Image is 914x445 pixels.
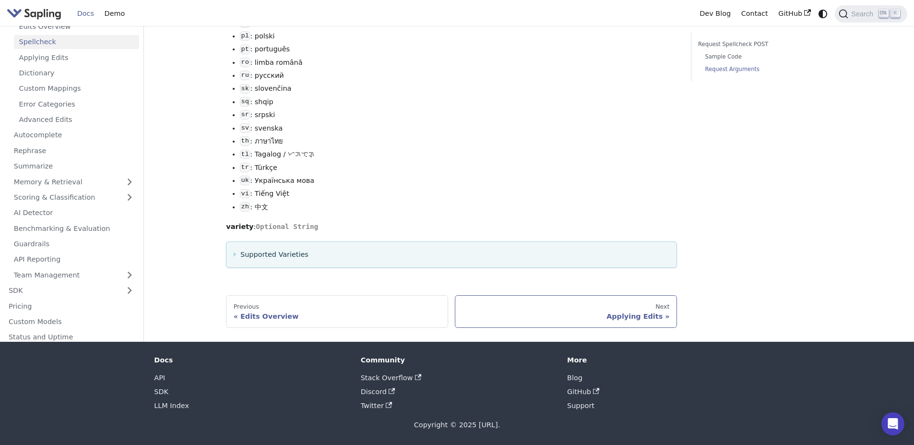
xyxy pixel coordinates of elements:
[9,268,139,282] a: Team Management
[226,223,253,230] strong: variety
[694,6,736,21] a: Dev Blog
[14,20,139,34] a: Edits Overview
[361,374,421,382] a: Stack Overflow
[226,295,677,328] nav: Docs pages
[240,188,677,200] li: : Tiếng Việt
[234,249,670,261] summary: Supported Varieties
[240,150,250,159] code: tl
[240,136,250,146] code: th
[240,202,677,213] li: : 中文
[240,163,250,172] code: tr
[154,356,347,364] div: Docs
[567,374,582,382] a: Blog
[240,57,677,69] li: : limba română
[240,58,250,67] code: ro
[154,402,189,409] a: LLM Index
[14,35,139,49] a: Spellcheck
[240,45,250,54] code: pt
[455,295,677,328] a: NextApplying Edits
[226,221,677,233] p: :
[9,159,139,173] a: Summarize
[240,189,250,199] code: vi
[773,6,816,21] a: GitHub
[9,253,139,266] a: API Reporting
[240,44,677,55] li: : português
[7,7,61,21] img: Sapling.ai
[816,7,830,21] button: Switch between dark and light mode (currently system mode)
[9,128,139,142] a: Autocomplete
[72,6,99,21] a: Docs
[240,176,250,185] code: uk
[14,113,139,127] a: Advanced Edits
[3,315,139,329] a: Custom Models
[240,202,250,212] code: zh
[705,65,825,74] a: Request Arguments
[567,356,760,364] div: More
[240,123,250,133] code: sv
[14,97,139,111] a: Error Categories
[14,66,139,80] a: Dictionary
[14,82,139,96] a: Custom Mappings
[240,31,677,42] li: : polski
[240,71,250,80] code: ru
[240,149,677,160] li: : Tagalog / ᜆᜄᜎᜓᜄ᜔
[9,144,139,158] a: Rephrase
[240,70,677,82] li: : русский
[256,223,318,230] span: Optional String
[3,299,139,313] a: Pricing
[240,109,677,121] li: : srpski
[567,388,600,396] a: GitHub
[890,9,900,18] kbd: K
[154,374,165,382] a: API
[9,237,139,251] a: Guardrails
[463,303,670,311] div: Next
[240,136,677,147] li: : ภาษาไทย
[240,18,250,28] code: no
[3,284,120,298] a: SDK
[154,388,168,396] a: SDK
[835,5,907,23] button: Search (Ctrl+K)
[154,420,760,431] div: Copyright © 2025 [URL].
[240,97,250,107] code: sq
[240,83,677,95] li: : slovenčina
[240,31,250,41] code: pl
[9,222,139,236] a: Benchmarking & Evaluation
[567,402,594,409] a: Support
[9,206,139,220] a: AI Detector
[240,162,677,174] li: : Türkçe
[9,191,139,204] a: Scoring & Classification
[9,175,139,189] a: Memory & Retrieval
[226,295,448,328] a: PreviousEdits Overview
[361,402,392,409] a: Twitter
[463,312,670,321] div: Applying Edits
[14,50,139,64] a: Applying Edits
[240,175,677,187] li: : Українська мова
[234,312,441,321] div: Edits Overview
[240,84,250,94] code: sk
[234,303,441,311] div: Previous
[361,356,554,364] div: Community
[240,123,677,134] li: : svenska
[881,412,904,435] div: Open Intercom Messenger
[240,110,250,120] code: sr
[120,284,139,298] button: Expand sidebar category 'SDK'
[705,52,825,61] a: Sample Code
[99,6,130,21] a: Demo
[7,7,65,21] a: Sapling.ai
[736,6,773,21] a: Contact
[361,388,395,396] a: Discord
[3,330,139,344] a: Status and Uptime
[240,96,677,108] li: : shqip
[698,40,828,49] a: Request Spellcheck POST
[848,10,879,18] span: Search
